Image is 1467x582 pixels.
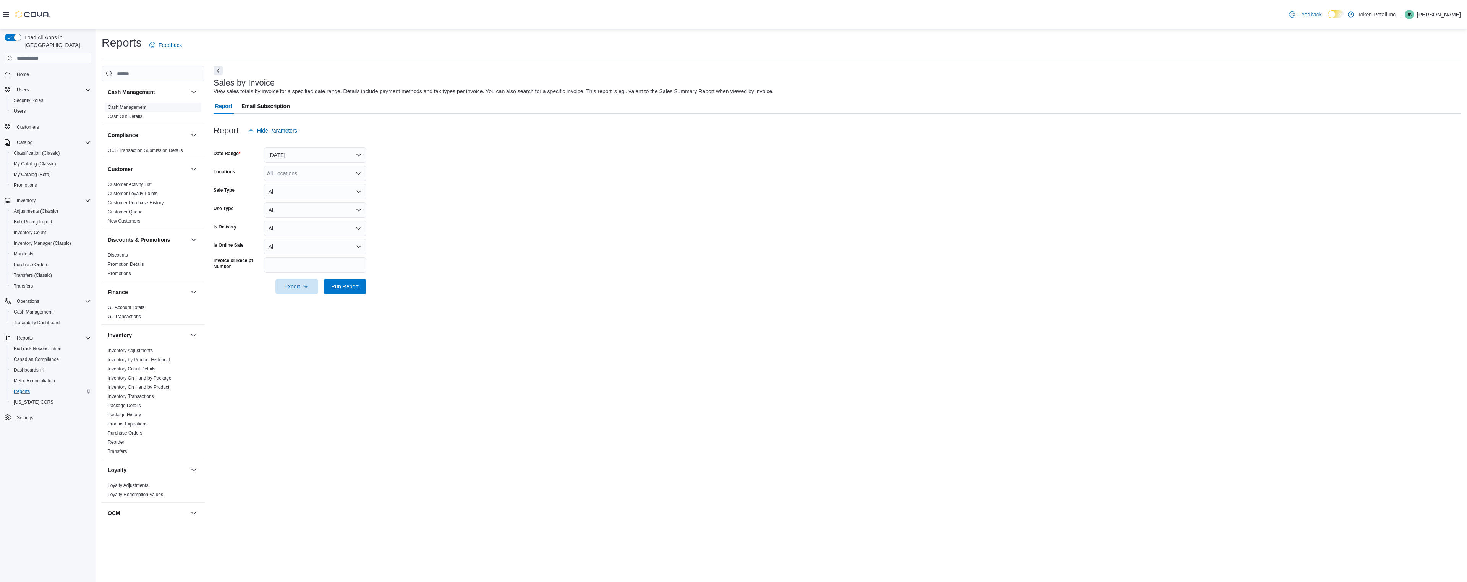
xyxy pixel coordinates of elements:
[14,230,46,236] span: Inventory Count
[14,171,51,178] span: My Catalog (Beta)
[108,236,170,244] h3: Discounts & Promotions
[108,165,188,173] button: Customer
[102,481,204,502] div: Loyalty
[8,180,94,191] button: Promotions
[264,202,366,218] button: All
[11,307,55,317] a: Cash Management
[8,270,94,281] button: Transfers (Classic)
[11,217,55,226] a: Bulk Pricing Import
[108,348,153,353] a: Inventory Adjustments
[14,161,56,167] span: My Catalog (Classic)
[264,221,366,236] button: All
[11,355,62,364] a: Canadian Compliance
[1400,10,1402,19] p: |
[2,84,94,95] button: Users
[14,85,32,94] button: Users
[14,262,49,268] span: Purchase Orders
[8,343,94,354] button: BioTrack Reconciliation
[11,387,91,396] span: Reports
[17,139,32,145] span: Catalog
[108,449,127,454] a: Transfers
[14,108,26,114] span: Users
[14,333,36,343] button: Reports
[324,279,366,294] button: Run Report
[14,219,52,225] span: Bulk Pricing Import
[11,365,91,375] span: Dashboards
[102,303,204,324] div: Finance
[17,87,29,93] span: Users
[102,146,204,158] div: Compliance
[108,466,126,474] h3: Loyalty
[214,87,774,95] div: View sales totals by invoice for a specified date range. Details include payment methods and tax ...
[8,281,94,291] button: Transfers
[108,314,141,319] a: GL Transactions
[14,388,30,394] span: Reports
[11,398,57,407] a: [US_STATE] CCRS
[2,121,94,132] button: Customers
[8,238,94,249] button: Inventory Manager (Classic)
[108,430,142,436] a: Purchase Orders
[11,159,59,168] a: My Catalog (Classic)
[14,196,39,205] button: Inventory
[280,279,314,294] span: Export
[8,365,94,375] a: Dashboards
[108,385,169,390] a: Inventory On Hand by Product
[8,217,94,227] button: Bulk Pricing Import
[14,356,59,362] span: Canadian Compliance
[108,305,144,310] a: GL Account Totals
[11,207,61,216] a: Adjustments (Classic)
[108,252,128,258] a: Discounts
[14,297,91,306] span: Operations
[14,297,42,306] button: Operations
[108,421,147,427] a: Product Expirations
[11,96,91,105] span: Security Roles
[146,37,185,53] a: Feedback
[8,317,94,328] button: Traceabilty Dashboard
[2,137,94,148] button: Catalog
[102,251,204,281] div: Discounts & Promotions
[102,103,204,124] div: Cash Management
[108,357,170,362] a: Inventory by Product Historical
[356,170,362,176] button: Open list of options
[214,66,223,75] button: Next
[108,331,188,339] button: Inventory
[8,148,94,158] button: Classification (Classic)
[108,114,142,119] a: Cash Out Details
[11,355,91,364] span: Canadian Compliance
[108,394,154,399] a: Inventory Transactions
[11,181,91,190] span: Promotions
[11,271,91,280] span: Transfers (Classic)
[214,169,235,175] label: Locations
[11,281,91,291] span: Transfers
[11,398,91,407] span: Washington CCRS
[108,440,124,445] a: Reorder
[8,375,94,386] button: Metrc Reconciliation
[1417,10,1461,19] p: [PERSON_NAME]
[14,85,91,94] span: Users
[17,415,33,421] span: Settings
[14,122,91,131] span: Customers
[264,147,366,163] button: [DATE]
[245,123,300,138] button: Hide Parameters
[2,412,94,423] button: Settings
[275,279,318,294] button: Export
[214,187,235,193] label: Sale Type
[8,227,94,238] button: Inventory Count
[108,236,188,244] button: Discounts & Promotions
[17,197,36,204] span: Inventory
[14,240,71,246] span: Inventory Manager (Classic)
[108,191,157,196] a: Customer Loyalty Points
[14,123,42,132] a: Customers
[2,296,94,307] button: Operations
[8,259,94,270] button: Purchase Orders
[108,218,140,224] a: New Customers
[11,149,91,158] span: Classification (Classic)
[14,378,55,384] span: Metrc Reconciliation
[1358,10,1397,19] p: Token Retail Inc.
[14,283,33,289] span: Transfers
[14,367,44,373] span: Dashboards
[8,95,94,106] button: Security Roles
[2,195,94,206] button: Inventory
[264,184,366,199] button: All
